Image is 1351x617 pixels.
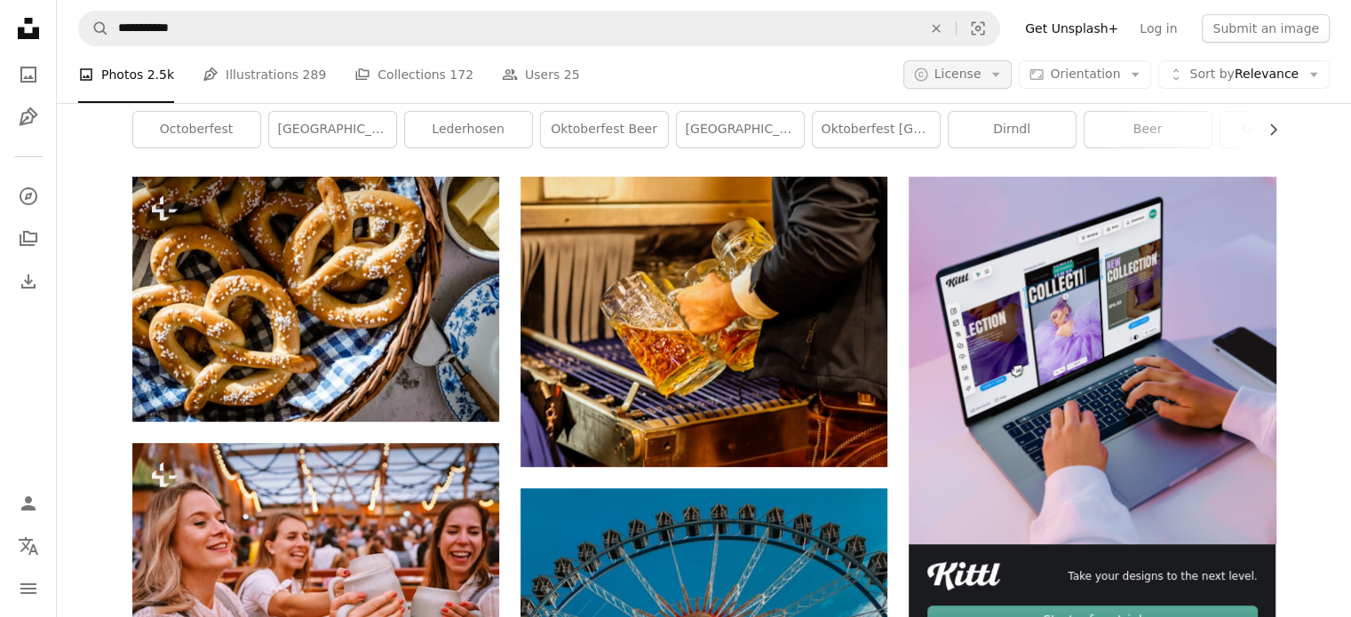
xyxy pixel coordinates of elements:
[502,46,580,103] a: Users 25
[269,112,396,147] a: [GEOGRAPHIC_DATA]
[1014,14,1129,43] a: Get Unsplash+
[11,486,46,521] a: Log in / Sign up
[1189,67,1234,81] span: Sort by
[132,177,499,422] img: a basket filled with pretzels next to a bowl of cheese
[927,562,1000,590] img: file-1711049718225-ad48364186d3image
[11,178,46,214] a: Explore
[78,11,1000,46] form: Find visuals sitewide
[521,313,887,329] a: a person in a mask pouring liquid into a container
[132,573,499,589] a: a group of women sitting around a wooden table
[957,12,999,45] button: Visual search
[521,177,887,467] img: a person in a mask pouring liquid into a container
[934,67,981,81] span: License
[303,65,327,84] span: 289
[11,571,46,606] button: Menu
[11,11,46,50] a: Home — Unsplash
[1129,14,1188,43] a: Log in
[1202,14,1330,43] button: Submit an image
[1220,112,1347,147] a: german beer
[677,112,804,147] a: [GEOGRAPHIC_DATA]
[203,46,326,103] a: Illustrations 289
[1085,112,1212,147] a: beer
[354,46,473,103] a: Collections 172
[909,177,1276,543] img: file-1719664968387-83d5a3f4d758image
[1257,112,1276,147] button: scroll list to the right
[903,60,1013,89] button: License
[541,112,668,147] a: oktoberfest beer
[1158,60,1330,89] button: Sort byRelevance
[11,264,46,299] a: Download History
[1068,569,1257,584] span: Take your designs to the next level.
[405,112,532,147] a: lederhosen
[132,291,499,307] a: a basket filled with pretzels next to a bowl of cheese
[133,112,260,147] a: octoberfest
[11,221,46,257] a: Collections
[1050,67,1120,81] span: Orientation
[11,528,46,564] button: Language
[813,112,940,147] a: oktoberfest [GEOGRAPHIC_DATA]
[1019,60,1151,89] button: Orientation
[79,12,109,45] button: Search Unsplash
[11,99,46,135] a: Illustrations
[1189,66,1299,83] span: Relevance
[917,12,956,45] button: Clear
[949,112,1076,147] a: dirndl
[449,65,473,84] span: 172
[564,65,580,84] span: 25
[11,57,46,92] a: Photos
